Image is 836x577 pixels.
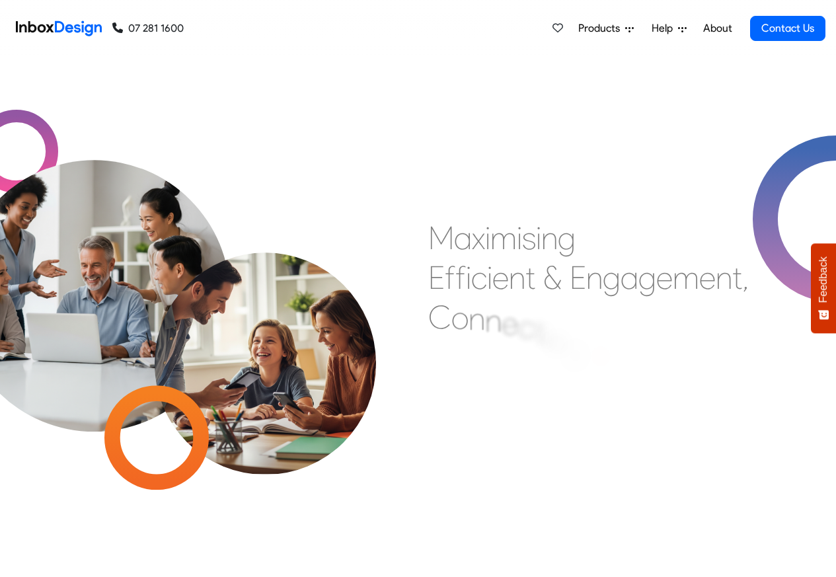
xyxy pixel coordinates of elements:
[638,258,656,297] div: g
[716,258,732,297] div: n
[451,297,469,337] div: o
[469,299,485,338] div: n
[112,20,184,36] a: 07 281 1600
[573,15,639,42] a: Products
[591,336,610,376] div: S
[673,258,699,297] div: m
[428,297,451,337] div: C
[485,301,502,340] div: n
[732,258,742,297] div: t
[621,258,638,297] div: a
[699,15,736,42] a: About
[652,20,678,36] span: Help
[455,258,466,297] div: f
[454,218,472,258] div: a
[487,258,492,297] div: i
[536,218,541,258] div: i
[543,258,562,297] div: &
[541,218,558,258] div: n
[492,258,509,297] div: e
[544,316,549,356] div: i
[699,258,716,297] div: e
[466,258,471,297] div: i
[549,322,566,362] div: n
[646,15,692,42] a: Help
[428,258,445,297] div: E
[522,218,536,258] div: s
[558,218,576,258] div: g
[428,218,454,258] div: M
[428,218,749,416] div: Maximising Efficient & Engagement, Connecting Schools, Families, and Students.
[578,20,625,36] span: Products
[570,258,586,297] div: E
[517,218,522,258] div: i
[534,311,544,351] div: t
[490,218,517,258] div: m
[518,307,534,346] div: c
[586,258,603,297] div: n
[472,218,485,258] div: x
[127,198,404,475] img: parents_with_child.png
[502,303,518,343] div: e
[811,243,836,333] button: Feedback - Show survey
[742,258,749,297] div: ,
[485,218,490,258] div: i
[525,258,535,297] div: t
[566,328,584,368] div: g
[445,258,455,297] div: f
[603,258,621,297] div: g
[817,256,829,303] span: Feedback
[750,16,825,41] a: Contact Us
[471,258,487,297] div: c
[656,258,673,297] div: e
[509,258,525,297] div: n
